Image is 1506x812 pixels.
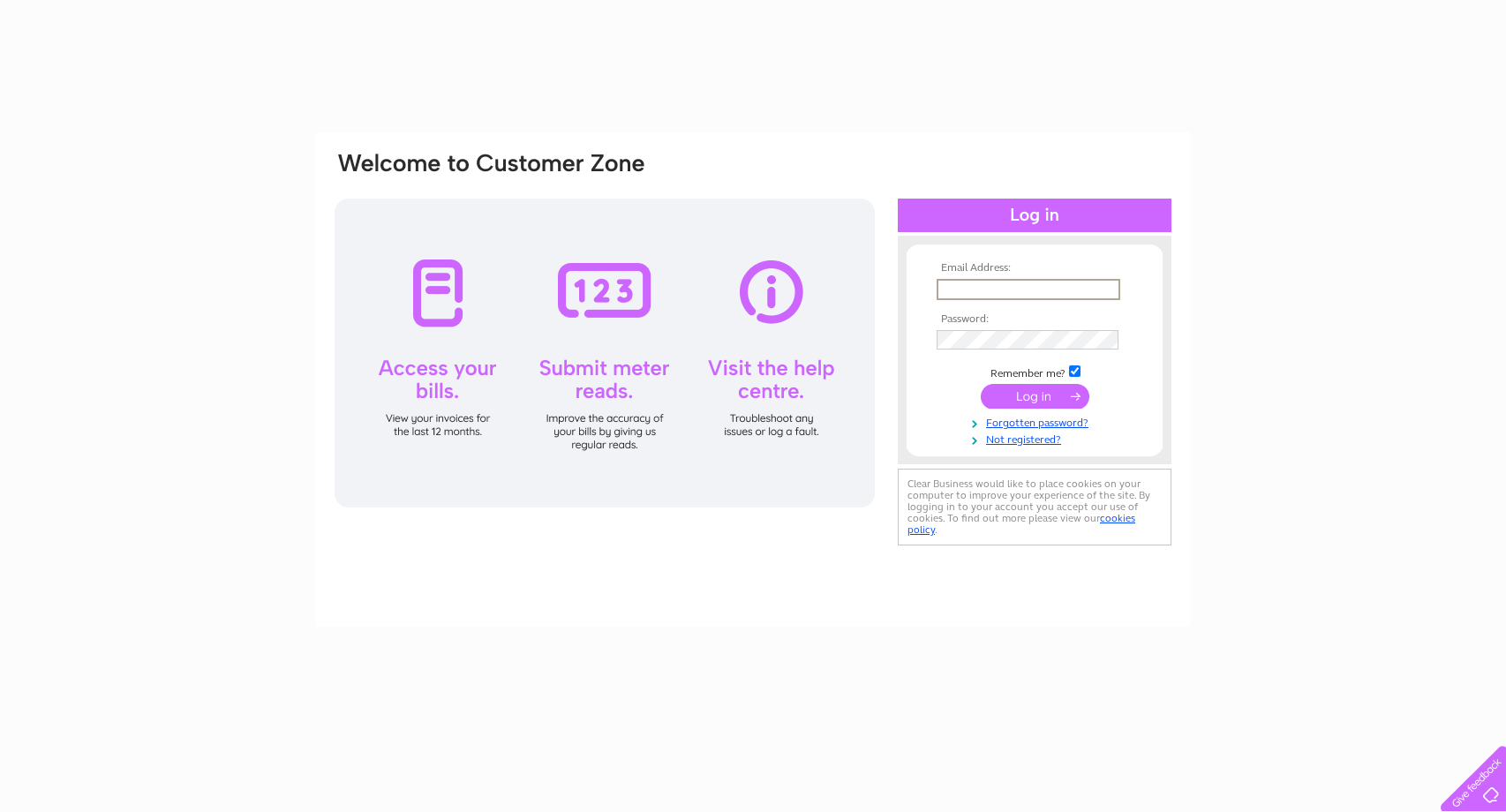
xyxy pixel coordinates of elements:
[981,384,1089,409] input: Submit
[932,313,1137,326] th: Password:
[937,430,1137,447] a: Not registered?
[907,512,1135,536] a: cookies policy
[932,262,1137,274] th: Email Address:
[932,363,1137,380] td: Remember me?
[937,413,1137,430] a: Forgotten password?
[898,469,1171,545] div: Clear Business would like to place cookies on your computer to improve your experience of the sit...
